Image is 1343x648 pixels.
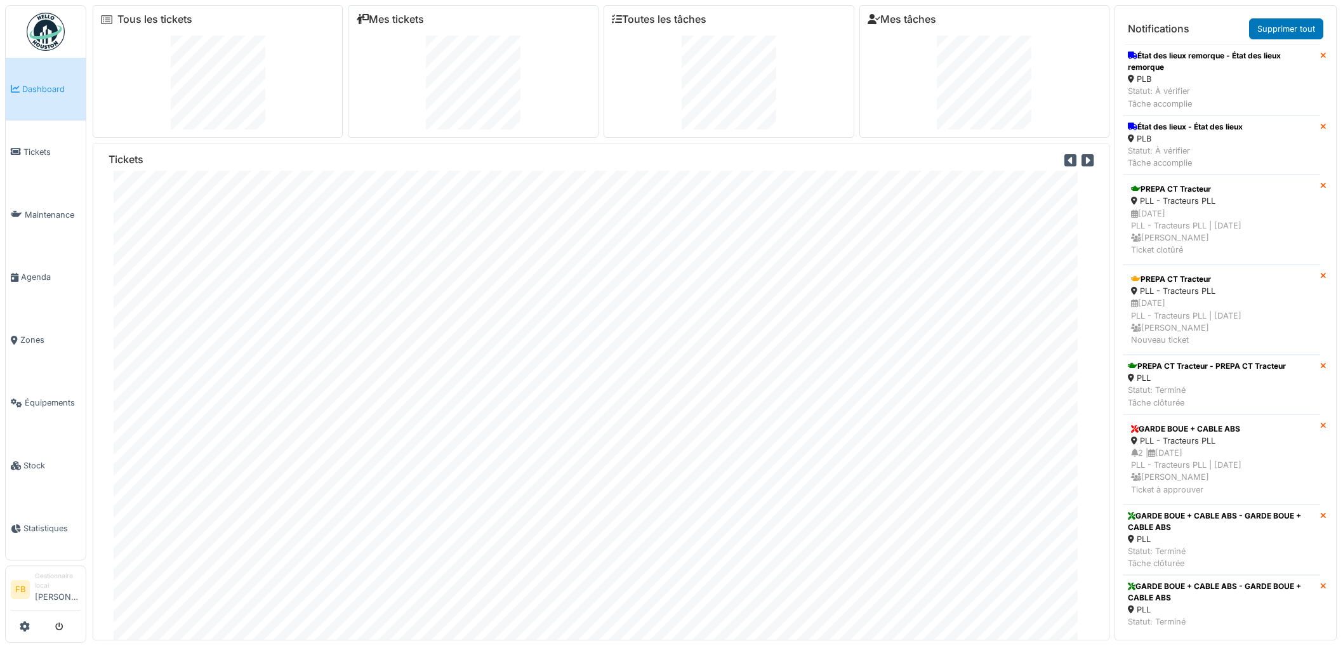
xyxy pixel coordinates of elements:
a: Équipements [6,371,86,434]
div: PREPA CT Tracteur [1131,274,1312,285]
a: PREPA CT Tracteur PLL - Tracteurs PLL [DATE]PLL - Tracteurs PLL | [DATE] [PERSON_NAME]Ticket clotûré [1123,175,1320,265]
div: PLB [1128,73,1315,85]
div: État des lieux remorque - État des lieux remorque [1128,50,1315,73]
img: Badge_color-CXgf-gQk.svg [27,13,65,51]
div: [DATE] PLL - Tracteurs PLL | [DATE] [PERSON_NAME] Ticket clotûré [1131,208,1312,256]
span: Équipements [25,397,81,409]
a: Maintenance [6,183,86,246]
div: Gestionnaire local [35,571,81,591]
li: [PERSON_NAME] [35,571,81,608]
div: PLL - Tracteurs PLL [1131,285,1312,297]
span: Dashboard [22,83,81,95]
div: Statut: Terminé Tâche accomplie [1128,616,1315,640]
div: 2 | [DATE] PLL - Tracteurs PLL | [DATE] [PERSON_NAME] Ticket à approuver [1131,447,1312,496]
div: Statut: Terminé Tâche clôturée [1128,545,1315,569]
a: Tickets [6,121,86,183]
a: Stock [6,434,86,497]
a: État des lieux remorque - État des lieux remorque PLB Statut: À vérifierTâche accomplie [1123,44,1320,116]
div: PLL [1128,372,1286,384]
a: Mes tâches [868,13,936,25]
a: PREPA CT Tracteur PLL - Tracteurs PLL [DATE]PLL - Tracteurs PLL | [DATE] [PERSON_NAME]Nouveau ticket [1123,265,1320,355]
div: État des lieux - État des lieux [1128,121,1243,133]
div: GARDE BOUE + CABLE ABS - GARDE BOUE + CABLE ABS [1128,510,1315,533]
a: GARDE BOUE + CABLE ABS - GARDE BOUE + CABLE ABS PLL Statut: TerminéTâche clôturée [1123,505,1320,576]
div: PLL - Tracteurs PLL [1131,195,1312,207]
span: Statistiques [23,522,81,534]
div: PLL [1128,604,1315,616]
div: PREPA CT Tracteur - PREPA CT Tracteur [1128,360,1286,372]
a: Toutes les tâches [612,13,706,25]
div: PREPA CT Tracteur [1131,183,1312,195]
a: Dashboard [6,58,86,121]
li: FB [11,580,30,599]
div: [DATE] PLL - Tracteurs PLL | [DATE] [PERSON_NAME] Nouveau ticket [1131,297,1312,346]
a: Statistiques [6,497,86,560]
a: GARDE BOUE + CABLE ABS PLL - Tracteurs PLL 2 |[DATE]PLL - Tracteurs PLL | [DATE] [PERSON_NAME]Tic... [1123,414,1320,505]
a: Mes tickets [356,13,424,25]
a: Tous les tickets [117,13,192,25]
h6: Notifications [1128,23,1189,35]
a: GARDE BOUE + CABLE ABS - GARDE BOUE + CABLE ABS PLL Statut: TerminéTâche accomplie [1123,575,1320,646]
span: Agenda [21,271,81,283]
a: Zones [6,309,86,372]
div: Statut: À vérifier Tâche accomplie [1128,145,1243,169]
div: GARDE BOUE + CABLE ABS [1131,423,1312,435]
div: PLL - Tracteurs PLL [1131,435,1312,447]
a: Agenda [6,246,86,309]
div: PLL [1128,533,1315,545]
span: Tickets [23,146,81,158]
span: Zones [20,334,81,346]
a: PREPA CT Tracteur - PREPA CT Tracteur PLL Statut: TerminéTâche clôturée [1123,355,1320,414]
div: GARDE BOUE + CABLE ABS - GARDE BOUE + CABLE ABS [1128,581,1315,604]
a: FB Gestionnaire local[PERSON_NAME] [11,571,81,611]
h6: Tickets [109,154,143,166]
span: Maintenance [25,209,81,221]
a: État des lieux - État des lieux PLB Statut: À vérifierTâche accomplie [1123,116,1320,175]
div: Statut: Terminé Tâche clôturée [1128,384,1286,408]
div: PLB [1128,133,1243,145]
a: Supprimer tout [1249,18,1323,39]
div: Statut: À vérifier Tâche accomplie [1128,85,1315,109]
span: Stock [23,460,81,472]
